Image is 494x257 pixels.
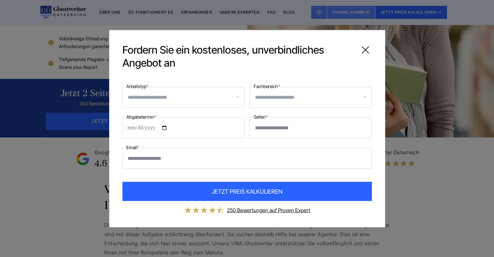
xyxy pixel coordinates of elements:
[126,113,156,121] label: Abgabetermin
[254,113,268,121] label: Seiten
[254,82,280,90] label: Fachbereich
[212,187,283,196] span: JETZT PREIS KALKULIEREN
[122,182,372,201] button: JETZT PREIS KALKULIEREN
[126,143,139,151] label: Email
[122,43,354,69] span: Fordern Sie ein kostenloses, unverbindliches Angebot an
[227,207,310,213] a: 250 Bewertungen auf Proven Expert
[126,82,148,90] label: Arbeitstyp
